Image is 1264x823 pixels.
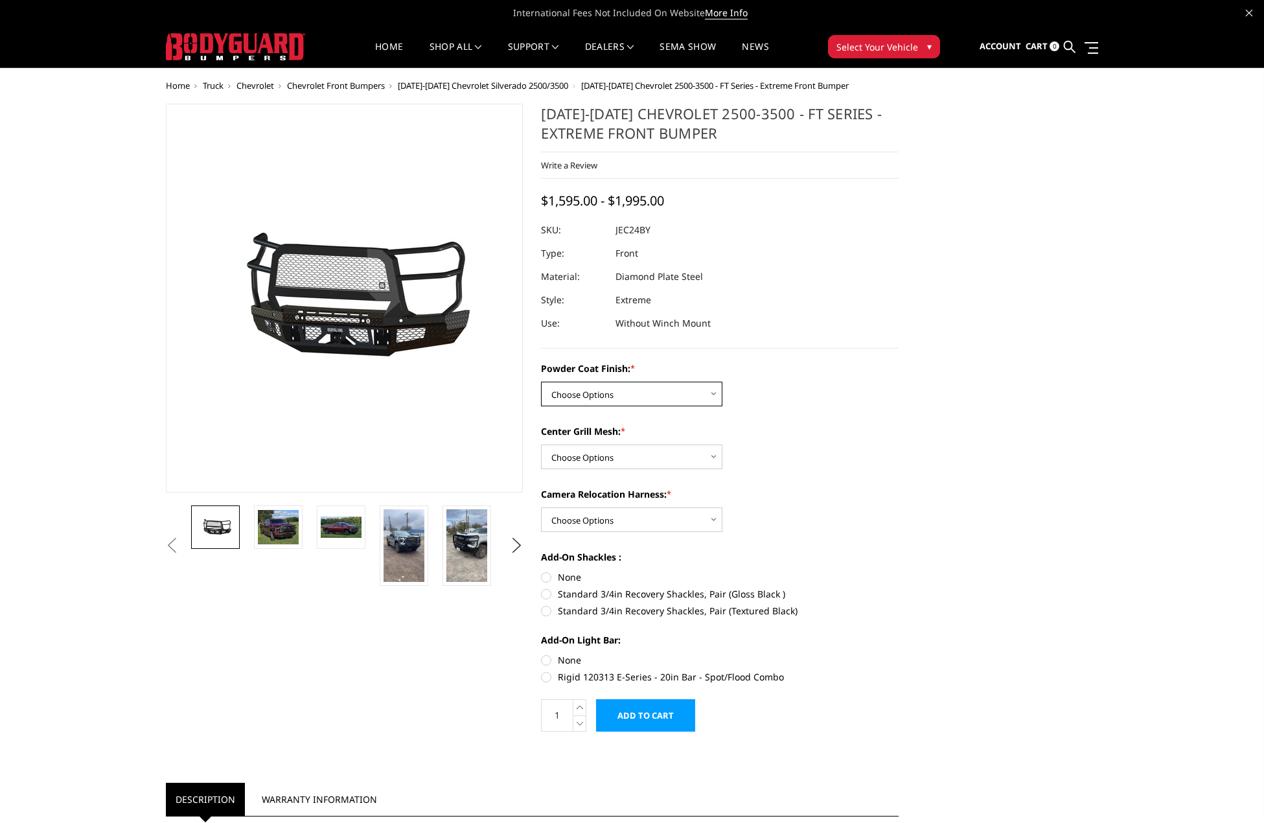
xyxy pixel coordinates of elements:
[1026,40,1048,52] span: Cart
[203,80,224,91] a: Truck
[705,6,748,19] a: More Info
[166,104,523,493] a: 2024-2025 Chevrolet 2500-3500 - FT Series - Extreme Front Bumper
[541,265,606,288] dt: Material:
[446,509,487,582] img: 2024-2025 Chevrolet 2500-3500 - FT Series - Extreme Front Bumper
[541,604,899,618] label: Standard 3/4in Recovery Shackles, Pair (Textured Black)
[541,242,606,265] dt: Type:
[980,40,1021,52] span: Account
[927,40,932,53] span: ▾
[430,42,482,67] a: shop all
[615,312,711,335] dd: Without Winch Mount
[541,653,899,667] label: None
[541,570,899,584] label: None
[742,42,768,67] a: News
[541,192,664,209] span: $1,595.00 - $1,995.00
[541,670,899,684] label: Rigid 120313 E-Series - 20in Bar - Spot/Flood Combo
[585,42,634,67] a: Dealers
[541,104,899,152] h1: [DATE]-[DATE] Chevrolet 2500-3500 - FT Series - Extreme Front Bumper
[541,587,899,601] label: Standard 3/4in Recovery Shackles, Pair (Gloss Black )
[287,80,385,91] a: Chevrolet Front Bumpers
[1199,761,1264,823] iframe: Chat Widget
[508,42,559,67] a: Support
[541,633,899,647] label: Add-On Light Bar:
[384,509,424,582] img: 2024-2025 Chevrolet 2500-3500 - FT Series - Extreme Front Bumper
[980,29,1021,64] a: Account
[1050,41,1059,51] span: 0
[615,265,703,288] dd: Diamond Plate Steel
[507,536,526,555] button: Next
[541,487,899,501] label: Camera Relocation Harness:
[541,159,597,171] a: Write a Review
[828,35,940,58] button: Select Your Vehicle
[541,550,899,564] label: Add-On Shackles :
[252,783,387,816] a: Warranty Information
[660,42,716,67] a: SEMA Show
[398,80,568,91] a: [DATE]-[DATE] Chevrolet Silverado 2500/3500
[615,288,651,312] dd: Extreme
[541,218,606,242] dt: SKU:
[375,42,403,67] a: Home
[163,536,182,555] button: Previous
[541,424,899,438] label: Center Grill Mesh:
[836,40,918,54] span: Select Your Vehicle
[195,518,236,537] img: 2024-2025 Chevrolet 2500-3500 - FT Series - Extreme Front Bumper
[166,783,245,816] a: Description
[596,699,695,732] input: Add to Cart
[166,80,190,91] a: Home
[236,80,274,91] a: Chevrolet
[615,218,650,242] dd: JEC24BY
[541,312,606,335] dt: Use:
[541,362,899,375] label: Powder Coat Finish:
[581,80,849,91] span: [DATE]-[DATE] Chevrolet 2500-3500 - FT Series - Extreme Front Bumper
[1026,29,1059,64] a: Cart 0
[166,33,305,60] img: BODYGUARD BUMPERS
[258,510,299,545] img: 2024-2025 Chevrolet 2500-3500 - FT Series - Extreme Front Bumper
[541,288,606,312] dt: Style:
[321,516,362,539] img: 2024-2025 Chevrolet 2500-3500 - FT Series - Extreme Front Bumper
[615,242,638,265] dd: Front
